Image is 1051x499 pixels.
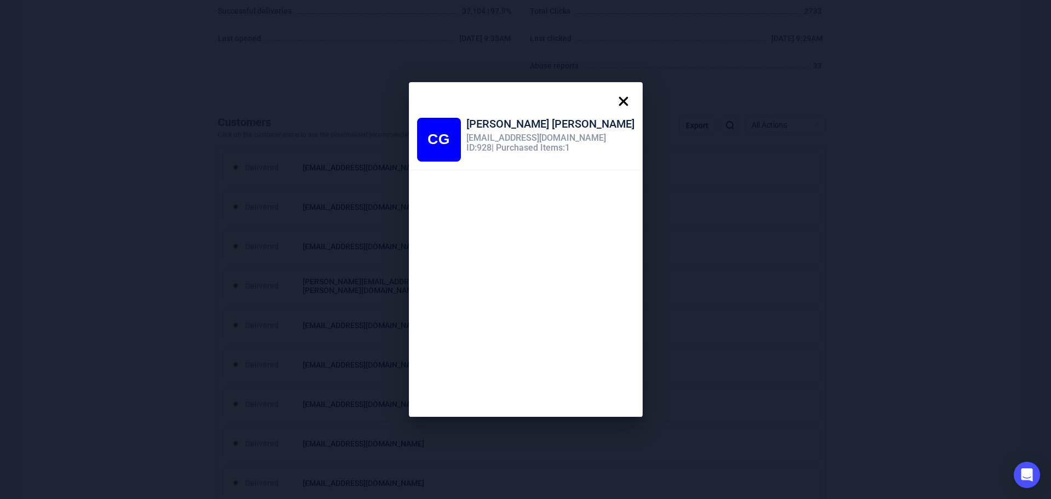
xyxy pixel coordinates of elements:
div: Open Intercom Messenger [1014,462,1040,488]
div: [PERSON_NAME] [PERSON_NAME] [466,118,634,133]
div: [EMAIL_ADDRESS][DOMAIN_NAME] [466,133,634,143]
div: Clifton Greer [417,118,461,162]
div: ID: 928 | Purchased Items: 1 [466,143,634,153]
span: CG [428,131,450,147]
